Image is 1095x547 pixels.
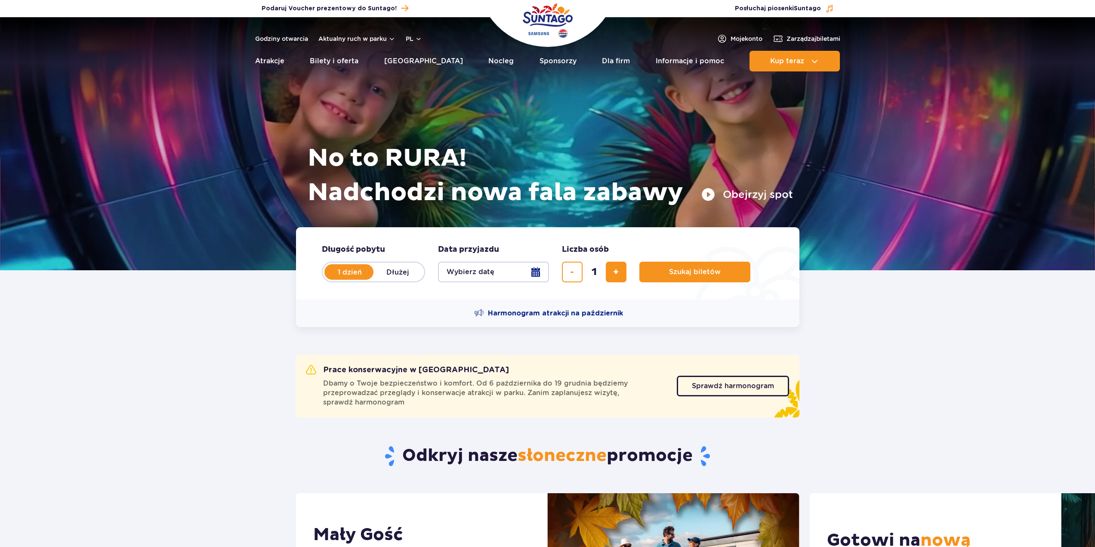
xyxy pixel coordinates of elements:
[770,57,804,65] span: Kup teraz
[262,4,397,13] span: Podaruj Voucher prezentowy do Suntago!
[474,308,623,318] a: Harmonogram atrakcji na październik
[584,262,605,282] input: liczba biletów
[669,268,721,276] span: Szukaj biletów
[308,141,793,210] h1: No to RURA! Nadchodzi nowa fala zabawy
[735,4,821,13] span: Posłuchaj piosenki
[488,309,623,318] span: Harmonogram atrakcji na październik
[296,445,799,467] h2: Odkryj nasze promocje
[717,34,762,44] a: Mojekonto
[735,4,834,13] button: Posłuchaj piosenkiSuntago
[518,445,607,467] span: słoneczne
[692,383,774,389] span: Sprawdź harmonogram
[773,34,840,44] a: Zarządzajbiletami
[540,51,577,71] a: Sponsorzy
[255,34,308,43] a: Godziny otwarcia
[438,244,499,255] span: Data przyjazdu
[255,51,284,71] a: Atrakcje
[787,34,840,43] span: Zarządzaj biletami
[438,262,549,282] button: Wybierz datę
[323,379,666,407] span: Dbamy o Twoje bezpieczeństwo i komfort. Od 6 października do 19 grudnia będziemy przeprowadzać pr...
[794,6,821,12] span: Suntago
[677,376,789,396] a: Sprawdź harmonogram
[296,227,799,300] form: Planowanie wizyty w Park of Poland
[322,244,385,255] span: Długość pobytu
[384,51,463,71] a: [GEOGRAPHIC_DATA]
[750,51,840,71] button: Kup teraz
[406,34,422,43] button: pl
[701,188,793,201] button: Obejrzyj spot
[602,51,630,71] a: Dla firm
[562,244,609,255] span: Liczba osób
[262,3,408,14] a: Podaruj Voucher prezentowy do Suntago!
[639,262,750,282] button: Szukaj biletów
[562,262,583,282] button: usuń bilet
[656,51,724,71] a: Informacje i pomoc
[310,51,358,71] a: Bilety i oferta
[606,262,626,282] button: dodaj bilet
[318,35,395,42] button: Aktualny ruch w parku
[731,34,762,43] span: Moje konto
[488,51,514,71] a: Nocleg
[325,263,374,281] label: 1 dzień
[373,263,423,281] label: Dłużej
[306,365,509,375] h2: Prace konserwacyjne w [GEOGRAPHIC_DATA]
